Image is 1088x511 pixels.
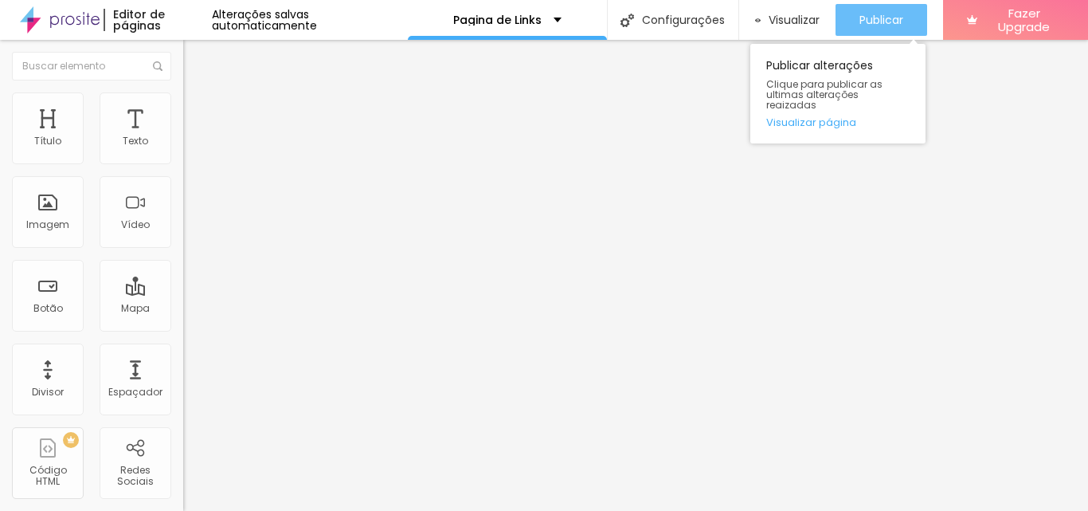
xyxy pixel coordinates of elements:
iframe: Editor [183,40,1088,511]
div: Título [34,136,61,147]
div: Imagem [26,219,69,230]
img: view-1.svg [755,14,761,27]
span: Clique para publicar as ultimas alterações reaizadas [766,79,910,111]
div: Mapa [121,303,150,314]
div: Publicar alterações [750,44,926,143]
p: Pagina de Links [453,14,542,26]
div: Texto [123,136,148,147]
a: Visualizar página [766,117,910,128]
div: Redes Sociais [104,465,166,488]
img: Icone [620,14,634,27]
span: Fazer Upgrade [984,6,1064,34]
input: Buscar elemento [12,52,171,81]
button: Visualizar [739,4,836,36]
span: Publicar [859,14,903,26]
span: Visualizar [769,14,820,26]
div: Vídeo [121,219,150,230]
div: Espaçador [108,387,162,398]
button: Publicar [836,4,927,36]
div: Divisor [32,387,64,398]
img: Icone [153,61,162,71]
div: Alterações salvas automaticamente [212,9,408,31]
div: Editor de páginas [104,9,211,31]
div: Botão [33,303,63,314]
div: Código HTML [16,465,79,488]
